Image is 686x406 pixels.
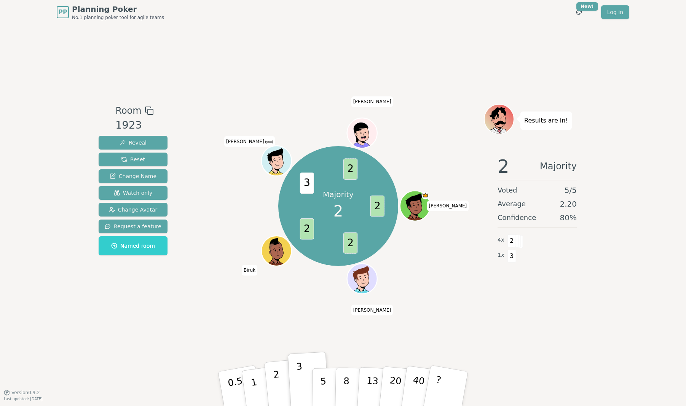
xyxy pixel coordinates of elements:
p: Majority [323,189,354,200]
p: Results are in! [524,115,568,126]
span: 2 [498,157,509,175]
span: Change Name [110,172,156,180]
span: Owen is the host [421,192,429,199]
span: Click to change your name [242,265,257,276]
span: Reset [121,156,145,163]
button: Change Avatar [99,203,168,217]
div: New! [576,2,598,11]
span: Average [498,199,526,209]
span: Click to change your name [351,305,393,315]
span: Named room [111,242,155,250]
span: Change Avatar [109,206,158,213]
span: 2 [507,234,516,247]
span: Majority [540,157,577,175]
a: PPPlanning PokerNo.1 planning poker tool for agile teams [57,4,164,21]
a: Log in [601,5,629,19]
span: 4 x [498,236,504,244]
span: Click to change your name [351,97,393,107]
span: Planning Poker [72,4,164,14]
button: New! [572,5,586,19]
span: Voted [498,185,517,196]
span: Room [115,104,141,118]
span: (you) [264,140,273,144]
button: Reset [99,153,168,166]
span: 80 % [560,212,577,223]
span: 1 x [498,251,504,260]
span: 3 [507,250,516,263]
button: Request a feature [99,220,168,233]
span: Click to change your name [427,201,469,211]
button: Reveal [99,136,168,150]
div: 1923 [115,118,153,133]
span: 2 [343,232,357,254]
span: Version 0.9.2 [11,390,40,396]
button: Click to change your avatar [262,147,290,175]
p: 3 [296,361,305,403]
span: 2 [333,200,343,223]
span: Reveal [120,139,147,146]
button: Change Name [99,169,168,183]
span: Watch only [114,189,153,197]
span: Confidence [498,212,536,223]
span: 3 [300,172,314,194]
button: Version0.9.2 [4,390,40,396]
span: 2.20 [560,199,577,209]
span: Click to change your name [224,136,275,147]
span: 2 [370,196,384,217]
span: 2 [300,218,314,240]
span: 2 [343,158,357,180]
span: 5 / 5 [565,185,577,196]
span: Request a feature [105,223,161,230]
span: PP [58,8,67,17]
button: Watch only [99,186,168,200]
button: Named room [99,236,168,255]
span: Last updated: [DATE] [4,397,43,401]
span: No.1 planning poker tool for agile teams [72,14,164,21]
